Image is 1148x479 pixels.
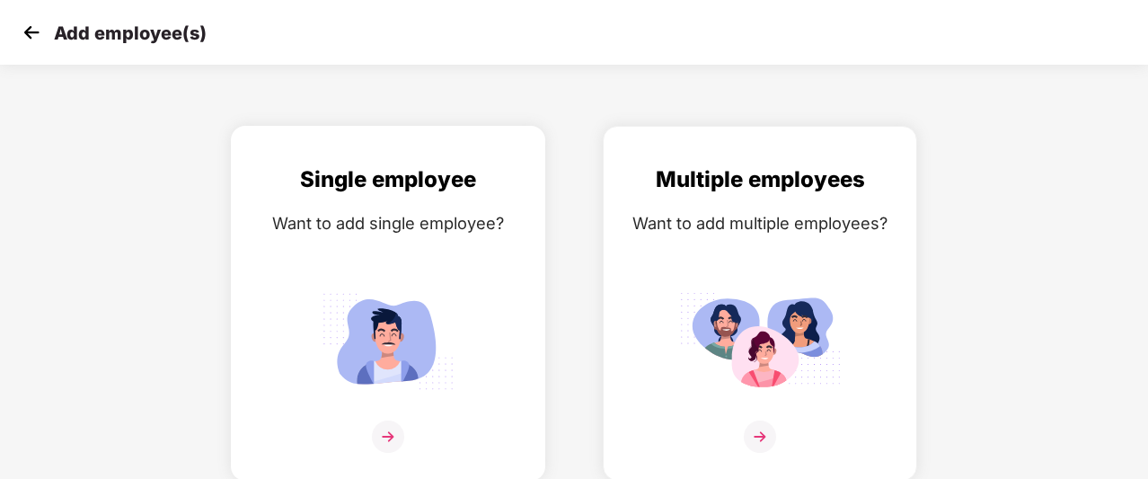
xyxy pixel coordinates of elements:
img: svg+xml;base64,PHN2ZyB4bWxucz0iaHR0cDovL3d3dy53My5vcmcvMjAwMC9zdmciIHdpZHRoPSIzNiIgaGVpZ2h0PSIzNi... [744,421,776,453]
div: Single employee [250,163,526,197]
img: svg+xml;base64,PHN2ZyB4bWxucz0iaHR0cDovL3d3dy53My5vcmcvMjAwMC9zdmciIGlkPSJTaW5nbGVfZW1wbG95ZWUiIH... [307,285,469,397]
div: Multiple employees [622,163,898,197]
img: svg+xml;base64,PHN2ZyB4bWxucz0iaHR0cDovL3d3dy53My5vcmcvMjAwMC9zdmciIHdpZHRoPSIzMCIgaGVpZ2h0PSIzMC... [18,19,45,46]
img: svg+xml;base64,PHN2ZyB4bWxucz0iaHR0cDovL3d3dy53My5vcmcvMjAwMC9zdmciIGlkPSJNdWx0aXBsZV9lbXBsb3llZS... [679,285,841,397]
p: Add employee(s) [54,22,207,44]
div: Want to add multiple employees? [622,210,898,236]
div: Want to add single employee? [250,210,526,236]
img: svg+xml;base64,PHN2ZyB4bWxucz0iaHR0cDovL3d3dy53My5vcmcvMjAwMC9zdmciIHdpZHRoPSIzNiIgaGVpZ2h0PSIzNi... [372,421,404,453]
